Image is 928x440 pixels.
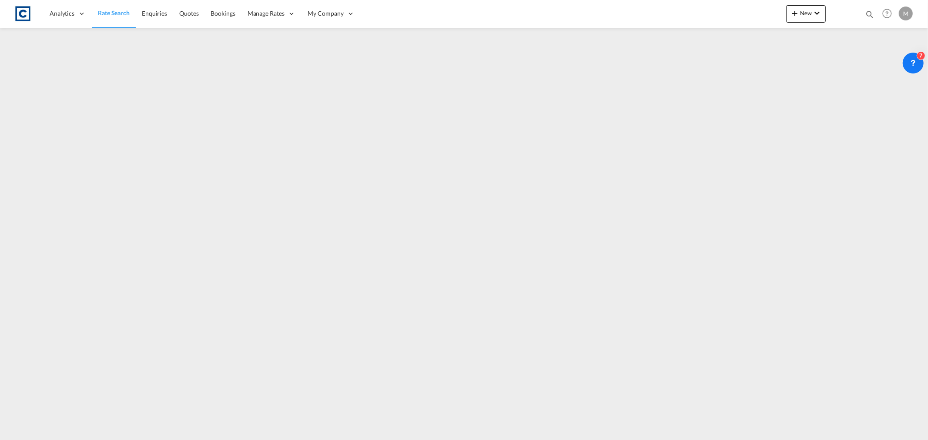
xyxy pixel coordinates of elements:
[50,9,74,18] span: Analytics
[812,8,822,18] md-icon: icon-chevron-down
[98,9,130,17] span: Rate Search
[308,9,344,18] span: My Company
[790,10,822,17] span: New
[13,4,33,23] img: 1fdb9190129311efbfaf67cbb4249bed.jpeg
[899,7,913,20] div: M
[865,10,874,19] md-icon: icon-magnify
[786,5,826,23] button: icon-plus 400-fgNewicon-chevron-down
[790,8,800,18] md-icon: icon-plus 400-fg
[211,10,235,17] span: Bookings
[179,10,198,17] span: Quotes
[142,10,167,17] span: Enquiries
[248,9,285,18] span: Manage Rates
[880,6,899,22] div: Help
[865,10,874,23] div: icon-magnify
[880,6,894,21] span: Help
